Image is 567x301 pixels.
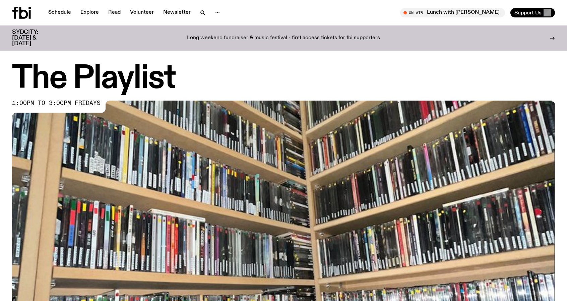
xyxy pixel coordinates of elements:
h1: The Playlist [12,64,555,94]
a: Newsletter [159,8,195,17]
span: Support Us [514,10,542,16]
a: Schedule [44,8,75,17]
a: Read [104,8,125,17]
button: On AirLunch with [PERSON_NAME] [400,8,505,17]
button: Support Us [510,8,555,17]
h3: SYDCITY: [DATE] & [DATE] [12,29,55,47]
span: 1:00pm to 3:00pm fridays [12,101,101,106]
p: Long weekend fundraiser & music festival - first access tickets for fbi supporters [187,35,380,41]
a: Explore [76,8,103,17]
a: Volunteer [126,8,158,17]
